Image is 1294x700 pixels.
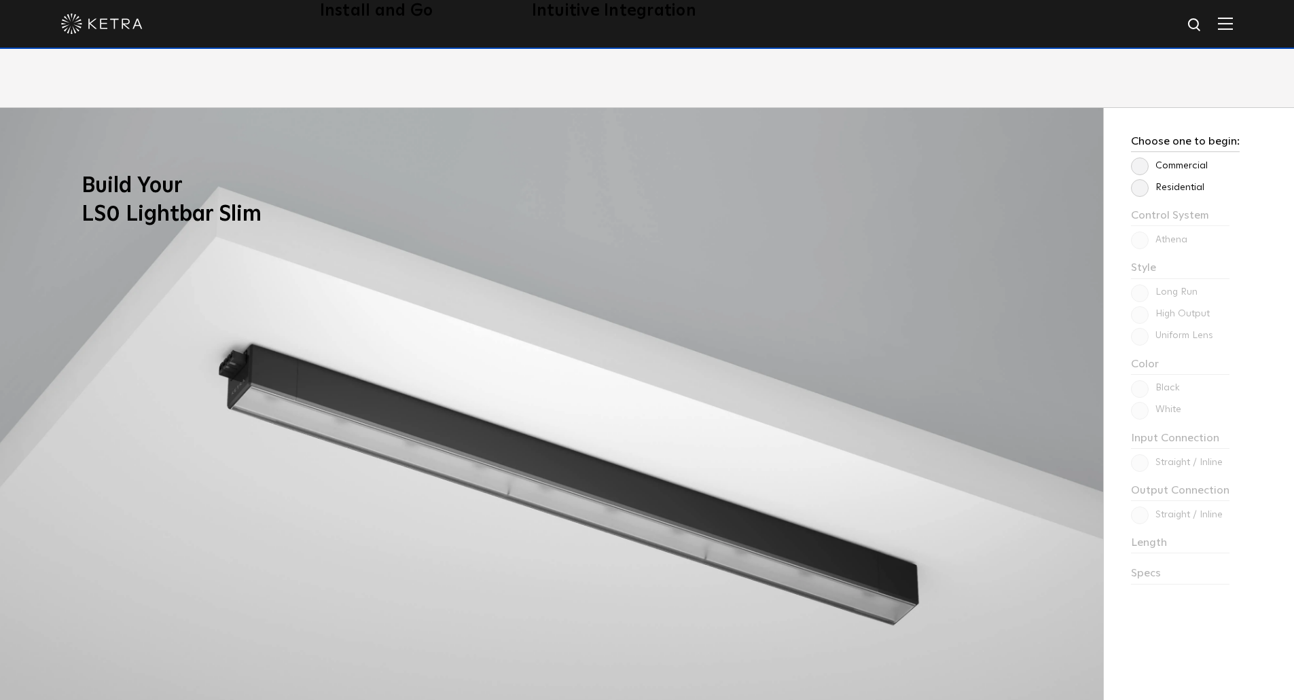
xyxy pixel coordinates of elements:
[61,14,143,34] img: ketra-logo-2019-white
[1131,182,1204,194] label: Residential
[1131,160,1208,172] label: Commercial
[1187,17,1204,34] img: search icon
[1131,135,1240,152] h3: Choose one to begin:
[1218,17,1233,30] img: Hamburger%20Nav.svg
